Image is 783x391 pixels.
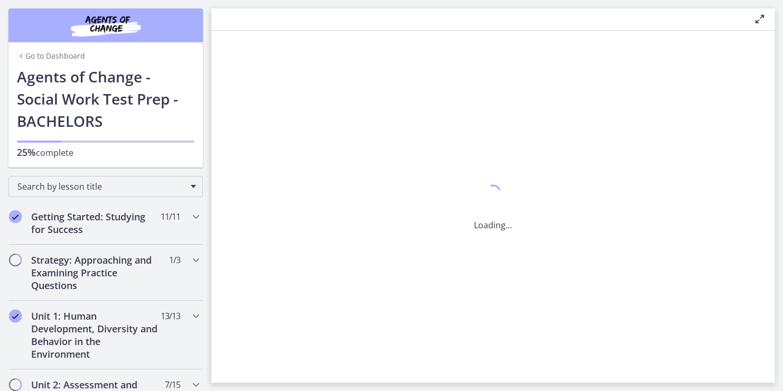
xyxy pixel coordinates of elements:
div: 1 [474,182,512,206]
h1: Agents of Change - Social Work Test Prep - BACHELORS [17,66,194,132]
span: 25% [17,146,36,159]
span: 1 / 3 [169,254,180,266]
p: Loading... [474,219,512,231]
h2: Unit 1: Human Development, Diversity and Behavior in the Environment [31,310,160,360]
img: Agents of Change [42,13,169,38]
span: 13 / 13 [161,310,180,322]
i: Completed [9,210,22,223]
h2: Getting Started: Studying for Success [31,210,160,236]
h2: Strategy: Approaching and Examining Practice Questions [31,254,160,292]
div: Search by lesson title [8,176,203,197]
p: complete [17,146,194,159]
span: 11 / 11 [161,210,180,223]
a: Go to Dashboard [17,51,85,61]
i: Completed [9,310,22,322]
span: Search by lesson title [17,181,185,192]
span: 7 / 15 [165,378,180,391]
